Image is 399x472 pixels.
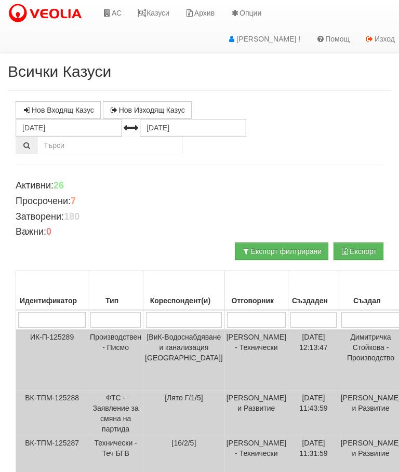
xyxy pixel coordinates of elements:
th: Идентификатор: No sort applied, activate to apply an ascending sort [16,271,88,311]
b: 0 [46,226,51,237]
a: Нов Изходящ Казус [103,101,192,119]
span: [ВиК-Водоснабдяване и канализация [GEOGRAPHIC_DATA]] [145,333,223,362]
td: [DATE] 12:13:47 [288,330,339,391]
td: [PERSON_NAME] и Развитие [224,391,288,436]
h2: Всички Казуси [8,63,391,80]
td: ВК-ТПМ-125288 [16,391,88,436]
td: ИК-П-125289 [16,330,88,391]
b: 26 [54,180,64,191]
b: 7 [71,196,76,206]
a: [PERSON_NAME] ! [219,26,308,52]
td: Производствен - Писмо [88,330,143,391]
td: [PERSON_NAME] - Технически [224,330,288,391]
th: Тип: No sort applied, activate to apply an ascending sort [88,271,143,311]
img: VeoliaLogo.png [8,3,87,24]
th: Създаден: No sort applied, activate to apply an ascending sort [288,271,339,311]
th: Кореспондент(и): No sort applied, activate to apply an ascending sort [143,271,225,311]
td: [DATE] 11:43:59 [288,391,339,436]
h4: Важни: [16,227,383,237]
input: Търсене по Идентификатор, Бл/Вх/Ап, Тип, Описание, Моб. Номер, Имейл, Файл, Коментар, [37,137,183,154]
h4: Просрочени: [16,196,383,207]
a: Помощ [308,26,357,52]
div: Идентификатор [18,293,86,308]
b: 180 [64,211,79,222]
span: [Лято Г/1/5] [165,394,203,402]
h4: Затворени: [16,212,383,222]
div: Тип [90,293,141,308]
button: Експорт филтрирани [235,242,328,260]
button: Експорт [334,242,383,260]
a: Нов Входящ Казус [16,101,101,119]
td: ФТС - Заявление за смяна на партида [88,391,143,436]
div: Кореспондент(и) [145,293,223,308]
div: Създаден [290,293,337,308]
h4: Активни: [16,181,383,191]
div: Отговорник [227,293,286,308]
th: Отговорник: No sort applied, activate to apply an ascending sort [224,271,288,311]
span: [16/2/5] [172,439,196,447]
